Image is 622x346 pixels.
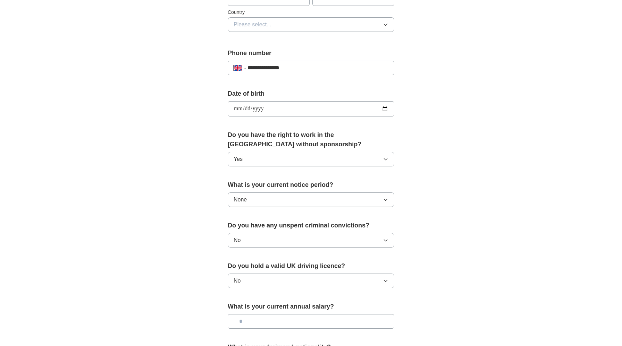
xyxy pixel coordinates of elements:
button: None [228,192,394,207]
span: Yes [234,155,243,163]
button: Yes [228,152,394,166]
label: What is your current notice period? [228,180,394,190]
label: Do you have the right to work in the [GEOGRAPHIC_DATA] without sponsorship? [228,130,394,149]
label: What is your current annual salary? [228,302,394,311]
span: Please select... [234,20,271,29]
label: Phone number [228,49,394,58]
span: No [234,277,241,285]
button: No [228,233,394,248]
span: No [234,236,241,244]
label: Country [228,9,394,16]
button: Please select... [228,17,394,32]
label: Do you have any unspent criminal convictions? [228,221,394,230]
label: Do you hold a valid UK driving licence? [228,261,394,271]
label: Date of birth [228,89,394,98]
button: No [228,274,394,288]
span: None [234,196,247,204]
